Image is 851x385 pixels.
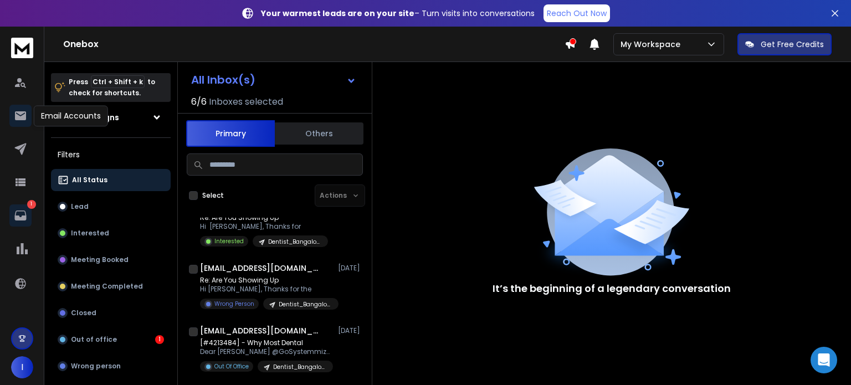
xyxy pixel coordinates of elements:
[200,347,333,356] p: Dear [PERSON_NAME] @GoSystemmizaer Greetings from
[209,95,283,109] h3: Inboxes selected
[737,33,832,55] button: Get Free Credits
[71,282,143,291] p: Meeting Completed
[72,176,107,184] p: All Status
[202,191,224,200] label: Select
[91,75,145,88] span: Ctrl + Shift + k
[11,38,33,58] img: logo
[71,202,89,211] p: Lead
[493,281,731,296] p: It’s the beginning of a legendary conversation
[11,356,33,378] button: I
[547,8,607,19] p: Reach Out Now
[51,222,171,244] button: Interested
[214,300,254,308] p: Wrong Person
[191,95,207,109] span: 6 / 6
[200,285,333,294] p: Hi [PERSON_NAME], Thanks for the
[191,74,255,85] h1: All Inbox(s)
[811,347,837,373] div: Open Intercom Messenger
[761,39,824,50] p: Get Free Credits
[51,249,171,271] button: Meeting Booked
[200,325,322,336] h1: [EMAIL_ADDRESS][DOMAIN_NAME]
[200,213,328,222] p: Re: Are You Showing Up
[51,355,171,377] button: Wrong person
[273,363,326,371] p: Dentist_Bangalore
[214,362,249,371] p: Out Of Office
[71,335,117,344] p: Out of office
[51,106,171,129] button: All Campaigns
[71,362,121,371] p: Wrong person
[261,8,535,19] p: – Turn visits into conversations
[214,237,244,245] p: Interested
[51,147,171,162] h3: Filters
[621,39,685,50] p: My Workspace
[9,204,32,227] a: 1
[63,38,565,51] h1: Onebox
[71,255,129,264] p: Meeting Booked
[200,338,333,347] p: [#4213484] - Why Most Dental
[182,69,365,91] button: All Inbox(s)
[51,328,171,351] button: Out of office1
[279,300,332,309] p: Dentist_Bangalore
[155,335,164,344] div: 1
[200,276,333,285] p: Re: Are You Showing Up
[51,302,171,324] button: Closed
[200,263,322,274] h1: [EMAIL_ADDRESS][DOMAIN_NAME]
[186,120,275,147] button: Primary
[34,105,108,126] div: Email Accounts
[71,309,96,317] p: Closed
[51,196,171,218] button: Lead
[544,4,610,22] a: Reach Out Now
[338,326,363,335] p: [DATE]
[69,76,155,99] p: Press to check for shortcuts.
[200,222,328,231] p: Hi [PERSON_NAME], Thanks for
[51,169,171,191] button: All Status
[71,229,109,238] p: Interested
[51,275,171,297] button: Meeting Completed
[338,264,363,273] p: [DATE]
[261,8,414,19] strong: Your warmest leads are on your site
[275,121,363,146] button: Others
[268,238,321,246] p: Dentist_Bangalore
[27,200,36,209] p: 1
